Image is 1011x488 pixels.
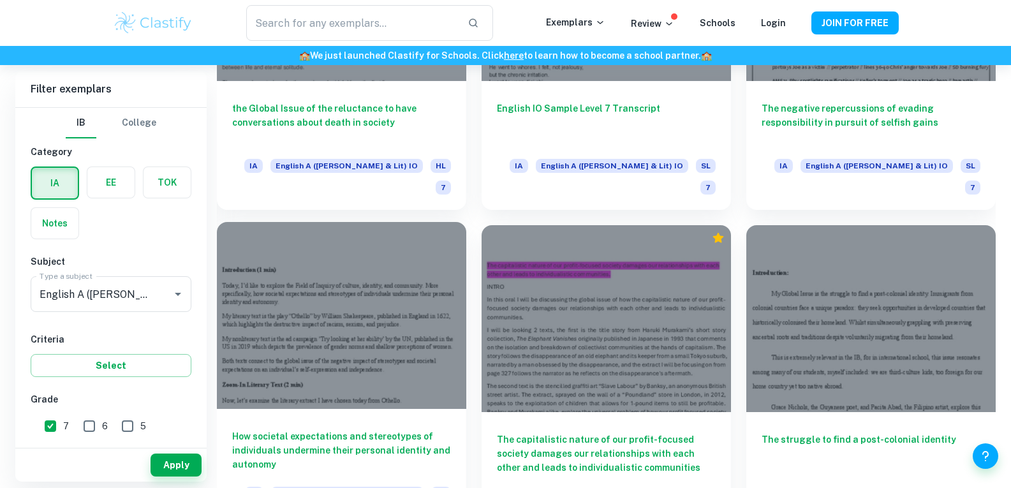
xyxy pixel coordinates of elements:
[31,145,191,159] h6: Category
[696,159,716,173] span: SL
[510,159,528,173] span: IA
[965,181,980,195] span: 7
[497,101,716,144] h6: English IO Sample Level 7 Transcript
[762,433,980,475] h6: The struggle to find a post-colonial identity
[63,419,69,433] span: 7
[232,101,451,144] h6: the Global Issue of the reluctance to have conversations about death in society
[436,181,451,195] span: 7
[811,11,899,34] button: JOIN FOR FREE
[169,285,187,303] button: Open
[140,419,146,433] span: 5
[712,232,725,244] div: Premium
[431,159,451,173] span: HL
[244,159,263,173] span: IA
[3,48,1008,63] h6: We just launched Clastify for Schools. Click to learn how to become a school partner.
[700,181,716,195] span: 7
[761,18,786,28] a: Login
[536,159,688,173] span: English A ([PERSON_NAME] & Lit) IO
[31,332,191,346] h6: Criteria
[497,433,716,475] h6: The capitalistic nature of our profit-focused society damages our relationships with each other a...
[31,255,191,269] h6: Subject
[973,443,998,469] button: Help and Feedback
[961,159,980,173] span: SL
[32,168,78,198] button: IA
[801,159,953,173] span: English A ([PERSON_NAME] & Lit) IO
[31,392,191,406] h6: Grade
[546,15,605,29] p: Exemplars
[122,108,156,138] button: College
[774,159,793,173] span: IA
[299,50,310,61] span: 🏫
[144,167,191,198] button: TOK
[700,18,735,28] a: Schools
[504,50,524,61] a: here
[762,101,980,144] h6: The negative repercussions of evading responsibility in pursuit of selfish gains
[232,429,451,471] h6: How societal expectations and stereotypes of individuals undermine their personal identity and au...
[66,108,96,138] button: IB
[15,71,207,107] h6: Filter exemplars
[151,454,202,477] button: Apply
[701,50,712,61] span: 🏫
[246,5,457,41] input: Search for any exemplars...
[102,419,108,433] span: 6
[31,208,78,239] button: Notes
[66,108,156,138] div: Filter type choice
[40,270,92,281] label: Type a subject
[31,354,191,377] button: Select
[87,167,135,198] button: EE
[270,159,423,173] span: English A ([PERSON_NAME] & Lit) IO
[113,10,194,36] img: Clastify logo
[631,17,674,31] p: Review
